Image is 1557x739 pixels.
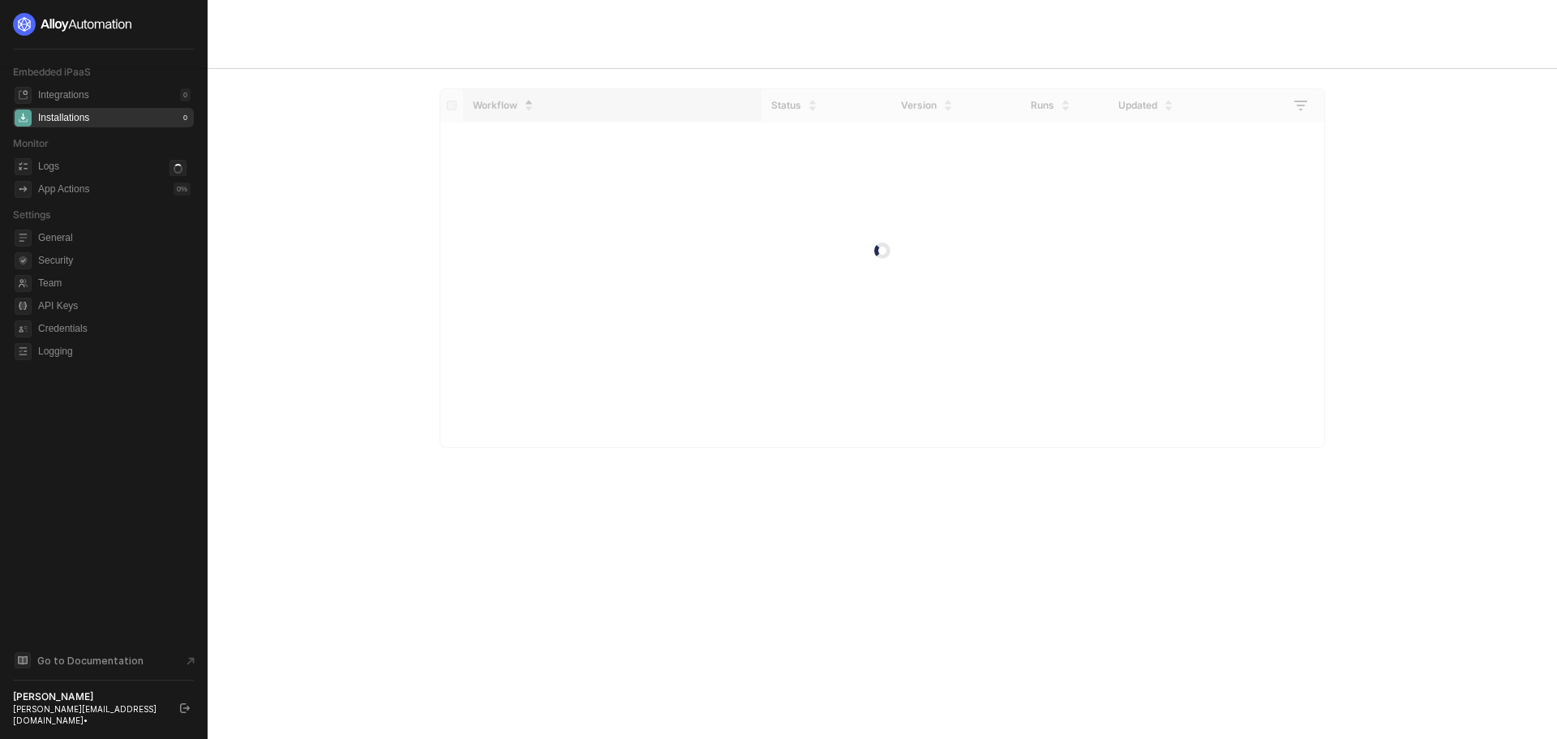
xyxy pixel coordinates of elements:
[38,342,191,361] span: Logging
[180,703,190,713] span: logout
[15,110,32,127] span: installations
[182,653,199,669] span: document-arrow
[15,298,32,315] span: api-key
[13,690,165,703] div: [PERSON_NAME]
[13,137,49,149] span: Monitor
[38,111,89,125] div: Installations
[37,654,144,668] span: Go to Documentation
[13,703,165,726] div: [PERSON_NAME][EMAIL_ADDRESS][DOMAIN_NAME] •
[15,275,32,292] span: team
[13,66,91,78] span: Embedded iPaaS
[180,88,191,101] div: 0
[38,228,191,247] span: General
[15,230,32,247] span: general
[38,88,89,102] div: Integrations
[15,158,32,175] span: icon-logs
[15,652,31,668] span: documentation
[38,183,89,196] div: App Actions
[15,181,32,198] span: icon-app-actions
[15,87,32,104] span: integrations
[13,13,194,36] a: logo
[38,160,59,174] div: Logs
[174,183,191,195] div: 0 %
[169,160,187,177] span: icon-loader
[15,320,32,337] span: credentials
[38,251,191,270] span: Security
[13,208,50,221] span: Settings
[38,273,191,293] span: Team
[13,13,133,36] img: logo
[180,111,191,124] div: 0
[13,651,195,670] a: Knowledge Base
[15,252,32,269] span: security
[15,343,32,360] span: logging
[38,319,191,338] span: Credentials
[38,296,191,316] span: API Keys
